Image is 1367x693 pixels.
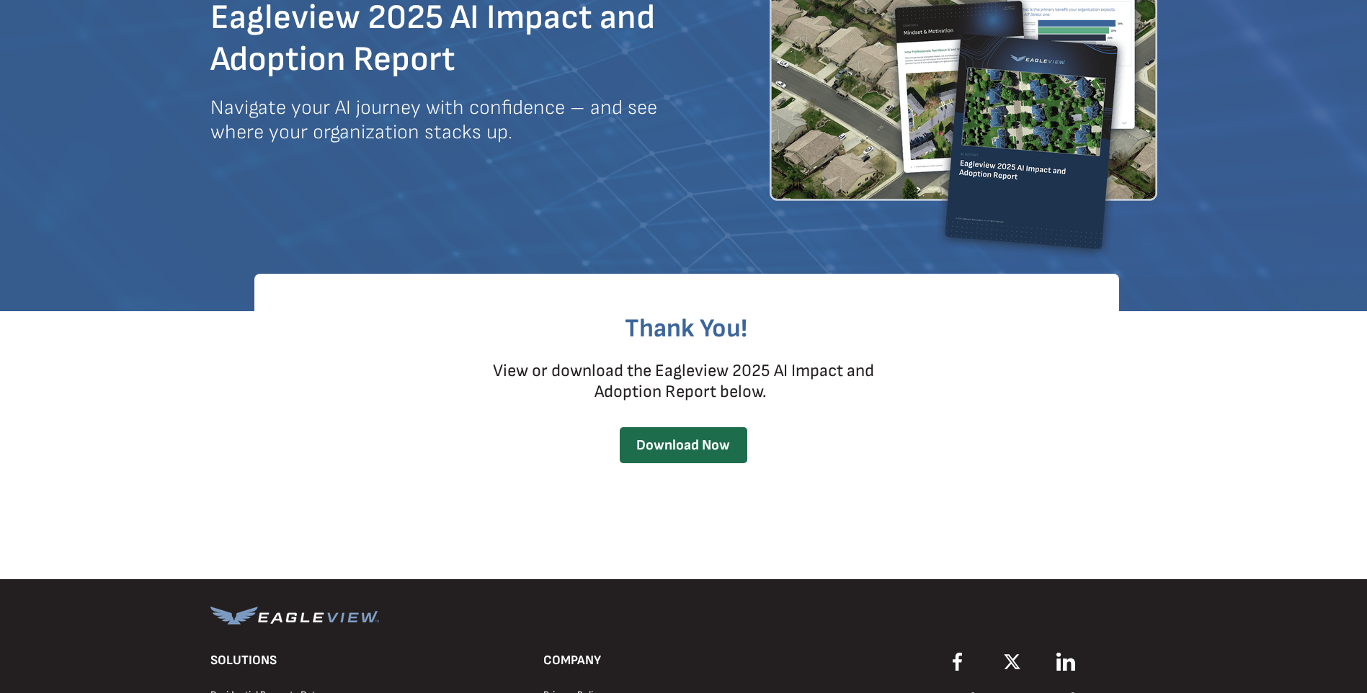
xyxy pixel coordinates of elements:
[543,653,601,668] span: COMPANY
[493,360,874,402] span: View or download the Eagleview 2025 AI Impact and Adoption Report below.
[625,313,747,344] span: Thank You!
[620,427,747,463] a: Download Now
[1056,653,1075,671] img: EagleView LinkedIn
[210,96,224,120] span: N
[620,437,747,454] span: Download Now
[1001,653,1023,671] img: EagleView X Twitter
[210,96,657,144] span: avigate your AI journey with confidence – and see where your organization stacks up.
[210,653,277,668] span: SOLUTIONS
[953,653,962,671] img: EagleView Facebook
